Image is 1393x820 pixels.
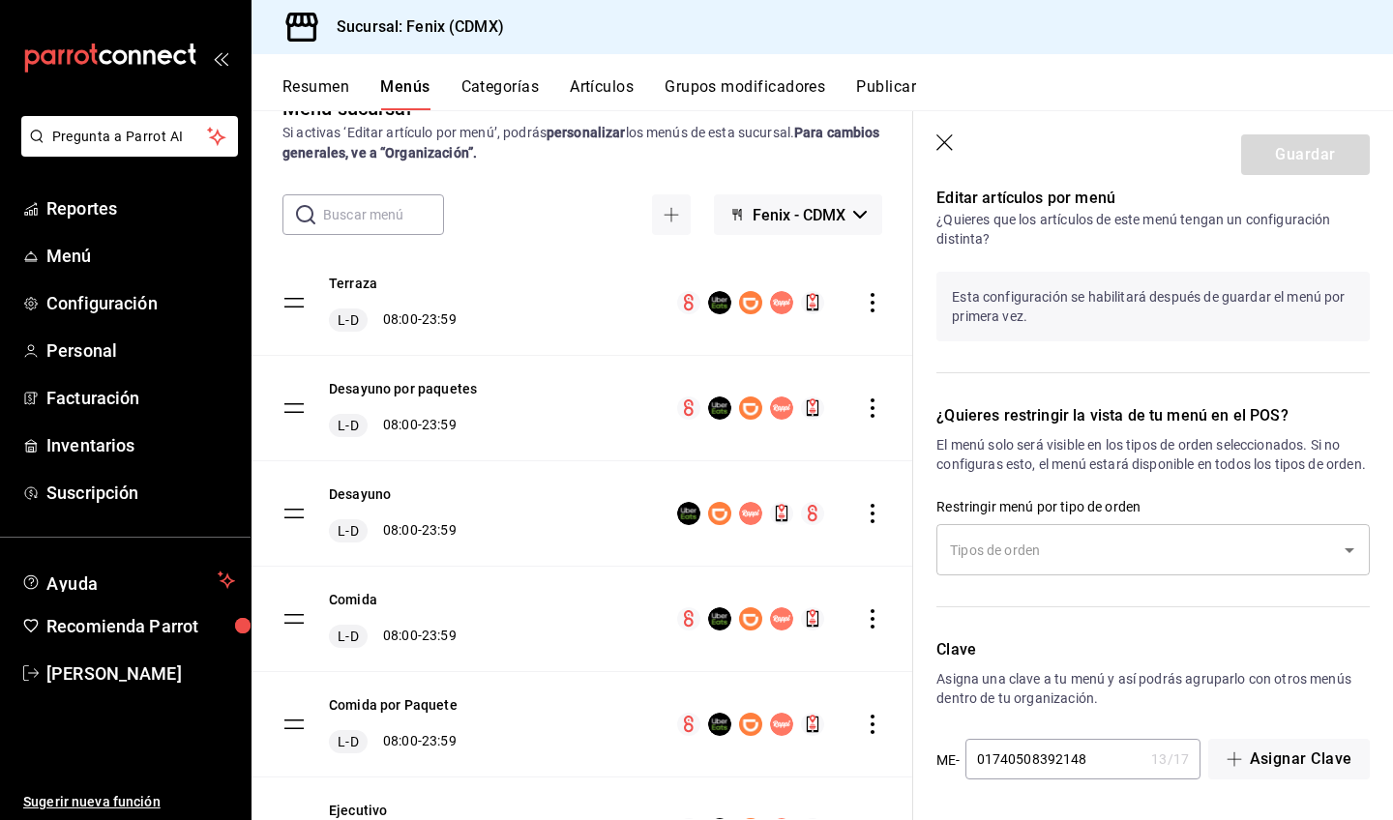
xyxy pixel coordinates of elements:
button: Open [1336,537,1363,564]
div: 13 / 17 [1151,749,1189,769]
span: Ayuda [46,569,210,592]
span: Configuración [46,290,235,316]
h3: Sucursal: Fenix (CDMX) [321,15,504,39]
p: Asigna una clave a tu menú y así podrás agruparlo con otros menús dentro de tu organización. [936,669,1370,708]
span: L-D [334,627,362,646]
div: 08:00 - 23:59 [329,308,457,332]
button: Grupos modificadores [665,77,825,110]
button: actions [863,398,882,418]
span: Inventarios [46,432,235,458]
span: Reportes [46,195,235,221]
button: Ejecutivo [329,801,387,820]
div: 08:00 - 23:59 [329,625,457,648]
span: Suscripción [46,480,235,506]
span: L-D [334,521,362,541]
span: Recomienda Parrot [46,613,235,639]
p: Editar artículos por menú [936,187,1370,210]
button: Categorías [461,77,540,110]
p: ¿Quieres restringir la vista de tu menú en el POS? [936,404,1370,427]
span: L-D [334,416,362,435]
span: L-D [334,732,362,751]
button: actions [863,293,882,312]
a: Pregunta a Parrot AI [14,140,238,161]
span: Menú [46,243,235,269]
button: drag [282,502,306,525]
button: Menús [380,77,430,110]
button: drag [282,607,306,630]
span: [PERSON_NAME] [46,660,235,687]
input: Tipos de orden [945,533,1332,567]
button: Fenix - CDMX [714,194,882,235]
span: Personal [46,337,235,364]
button: Publicar [856,77,916,110]
button: Desayuno por paquetes [329,379,477,398]
button: actions [863,609,882,629]
button: open_drawer_menu [213,50,228,66]
input: Buscar menú [323,195,444,234]
div: Si activas ‘Editar artículo por menú’, podrás los menús de esta sucursal. [282,123,882,163]
button: actions [863,504,882,523]
button: drag [282,713,306,736]
strong: personalizar [547,125,626,140]
button: Desayuno [329,484,391,504]
button: Terraza [329,274,377,293]
p: Esta configuración se habilitará después de guardar el menú por primera vez. [936,272,1370,341]
div: ME- [936,739,960,781]
div: 08:00 - 23:59 [329,519,457,542]
button: Comida por Paquete [329,695,458,715]
p: Restringir menú por tipo de orden [936,497,1370,516]
button: Artículos [570,77,634,110]
button: Comida [329,590,377,609]
p: El menú solo será visible en los tipos de orden seleccionados. Si no configuras esto, el menú est... [936,435,1370,474]
button: actions [863,715,882,734]
span: L-D [334,310,362,330]
div: 08:00 - 23:59 [329,730,458,753]
button: drag [282,396,306,420]
button: drag [282,291,306,314]
span: Fenix - CDMX [753,206,845,224]
div: 08:00 - 23:59 [329,414,477,437]
p: Clave [936,638,1370,661]
p: ¿Quieres que los artículos de este menú tengan un configuración distinta? [936,210,1370,249]
span: Pregunta a Parrot AI [52,127,208,147]
div: navigation tabs [282,77,1393,110]
button: Pregunta a Parrot AI [21,116,238,157]
button: Resumen [282,77,349,110]
button: Asignar Clave [1208,739,1370,779]
span: Sugerir nueva función [23,792,235,812]
span: Facturación [46,385,235,411]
